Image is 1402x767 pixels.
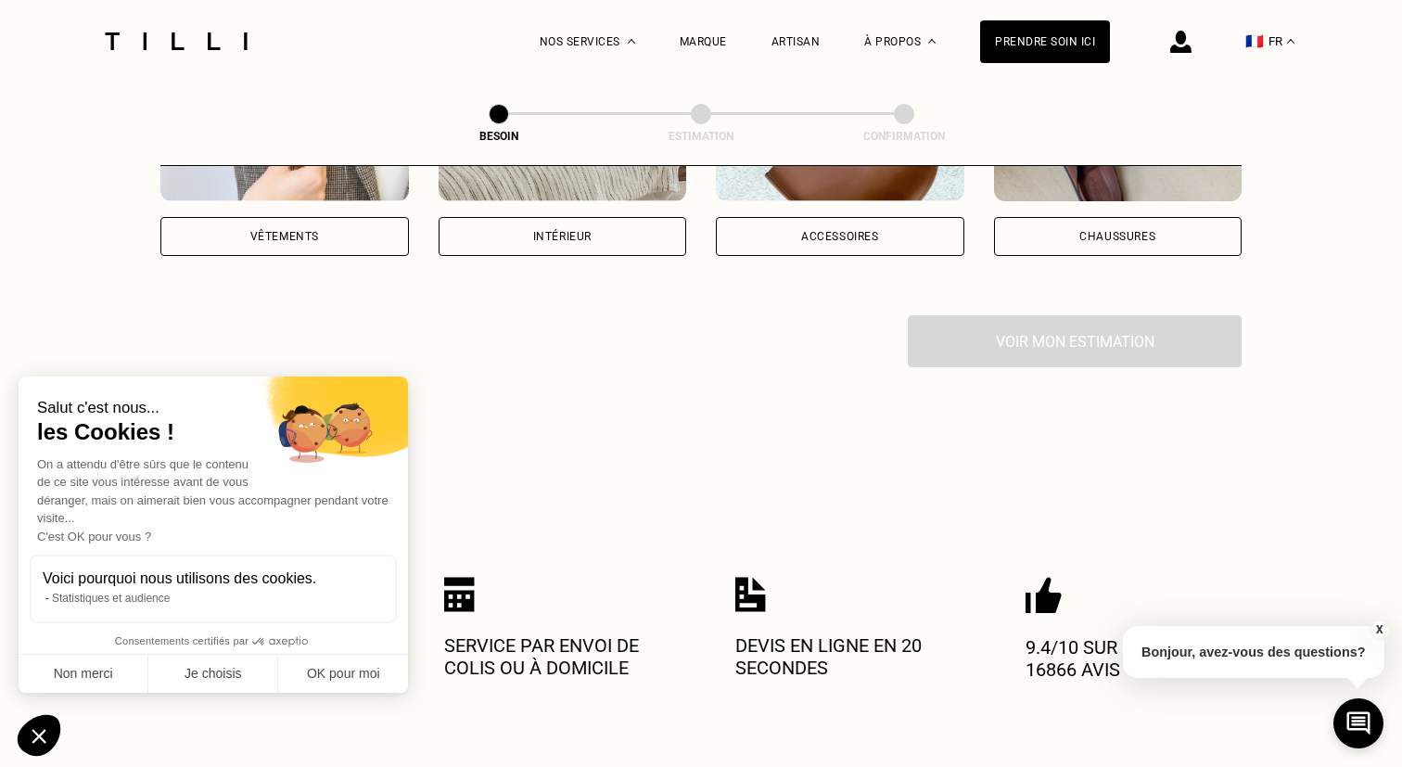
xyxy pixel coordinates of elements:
a: Artisan [771,35,821,48]
a: Prendre soin ici [980,20,1110,63]
button: X [1370,620,1388,640]
img: Menu déroulant [628,39,635,44]
img: Menu déroulant à propos [928,39,936,44]
p: Service par envoi de colis ou à domicile [444,634,667,679]
p: 9.4/10 sur plus de 16866 avis [1026,636,1248,681]
img: Icon [735,577,766,612]
p: Devis en ligne en 20 secondes [735,634,958,679]
div: Besoin [406,130,592,143]
img: menu déroulant [1287,39,1294,44]
img: Icon [444,577,475,612]
img: Icon [1026,577,1062,614]
div: Accessoires [801,231,879,242]
div: Estimation [608,130,794,143]
img: Logo du service de couturière Tilli [98,32,254,50]
div: Confirmation [811,130,997,143]
span: 🇫🇷 [1245,32,1264,50]
div: Chaussures [1079,231,1155,242]
div: Vêtements [250,231,319,242]
img: icône connexion [1170,31,1192,53]
p: Bonjour, avez-vous des questions? [1123,626,1384,678]
div: Intérieur [533,231,592,242]
a: Marque [680,35,727,48]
